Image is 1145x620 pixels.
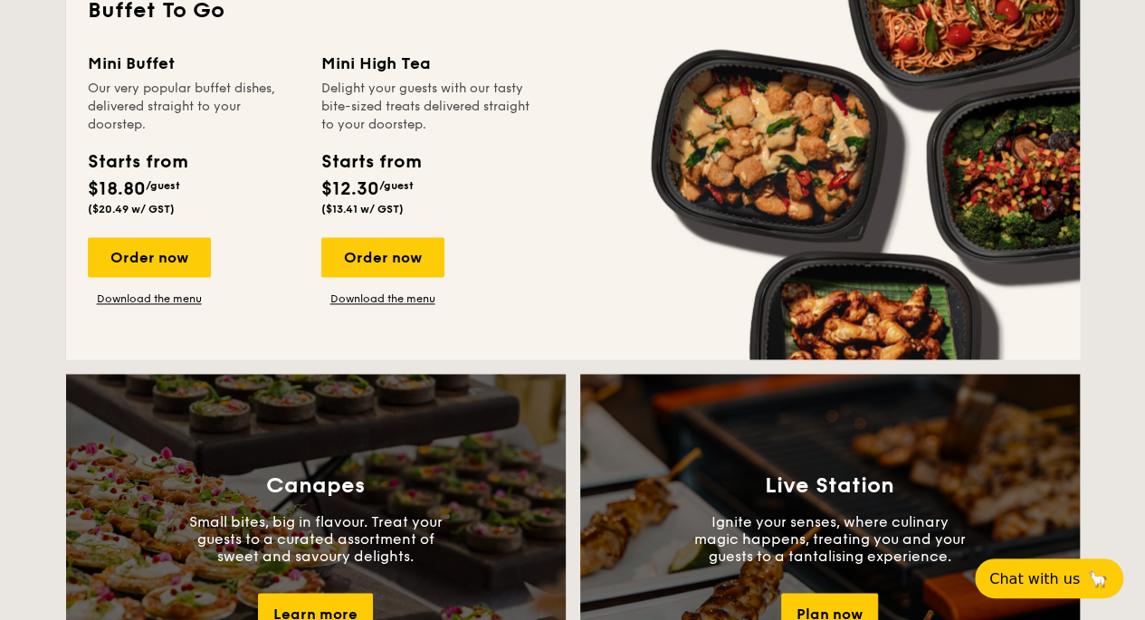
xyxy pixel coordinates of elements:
[88,237,211,277] div: Order now
[989,570,1080,587] span: Chat with us
[1087,568,1109,589] span: 🦙
[975,558,1123,598] button: Chat with us🦙
[88,291,211,306] a: Download the menu
[321,291,444,306] a: Download the menu
[146,179,180,192] span: /guest
[266,472,365,498] h3: Canapes
[379,179,414,192] span: /guest
[321,203,404,215] span: ($13.41 w/ GST)
[88,80,300,134] div: Our very popular buffet dishes, delivered straight to your doorstep.
[88,178,146,200] span: $18.80
[321,178,379,200] span: $12.30
[694,512,966,564] p: Ignite your senses, where culinary magic happens, treating you and your guests to a tantalising e...
[321,51,533,76] div: Mini High Tea
[88,51,300,76] div: Mini Buffet
[88,203,175,215] span: ($20.49 w/ GST)
[321,237,444,277] div: Order now
[765,472,894,498] h3: Live Station
[321,148,420,176] div: Starts from
[321,80,533,134] div: Delight your guests with our tasty bite-sized treats delivered straight to your doorstep.
[88,148,186,176] div: Starts from
[180,512,452,564] p: Small bites, big in flavour. Treat your guests to a curated assortment of sweet and savoury delig...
